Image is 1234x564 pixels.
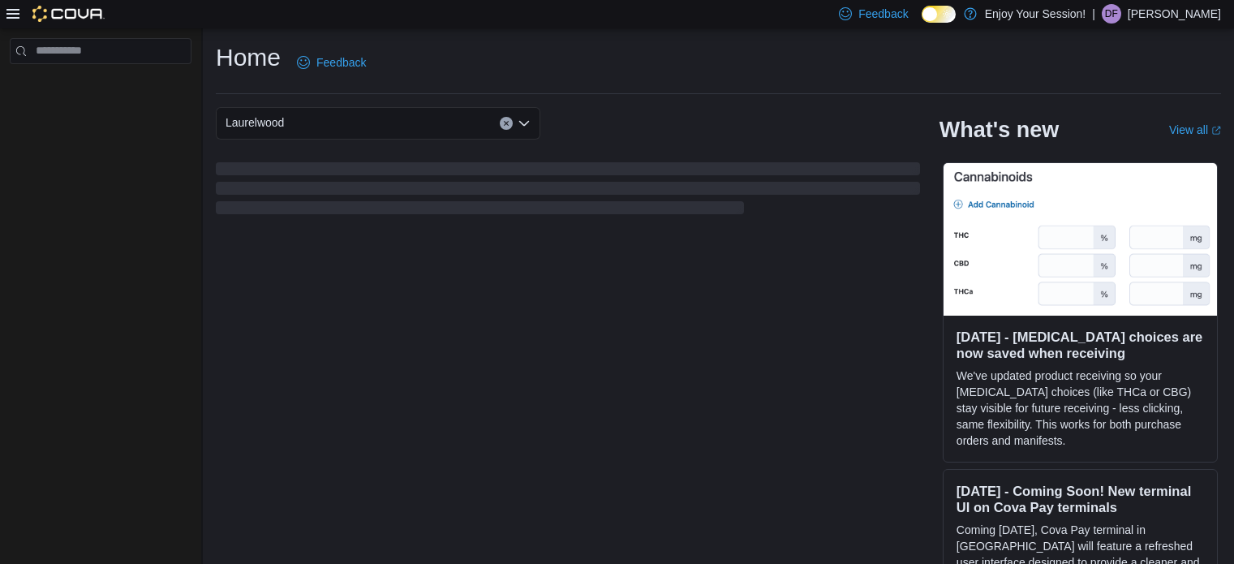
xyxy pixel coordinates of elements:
h2: What's new [939,117,1059,143]
button: Open list of options [518,117,531,130]
p: [PERSON_NAME] [1128,4,1221,24]
p: We've updated product receiving so your [MEDICAL_DATA] choices (like THCa or CBG) stay visible fo... [957,368,1204,449]
span: Feedback [858,6,908,22]
a: View allExternal link [1169,123,1221,136]
p: | [1092,4,1095,24]
h1: Home [216,41,281,74]
div: Dylan Fisher [1102,4,1121,24]
span: Feedback [316,54,366,71]
span: Dark Mode [922,23,922,24]
input: Dark Mode [922,6,956,23]
a: Feedback [290,46,372,79]
nav: Complex example [10,67,191,106]
span: DF [1105,4,1118,24]
p: Enjoy Your Session! [985,4,1086,24]
span: Laurelwood [226,113,284,132]
button: Clear input [500,117,513,130]
img: Cova [32,6,105,22]
span: Loading [216,166,920,217]
h3: [DATE] - [MEDICAL_DATA] choices are now saved when receiving [957,329,1204,361]
svg: External link [1211,126,1221,136]
h3: [DATE] - Coming Soon! New terminal UI on Cova Pay terminals [957,483,1204,515]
